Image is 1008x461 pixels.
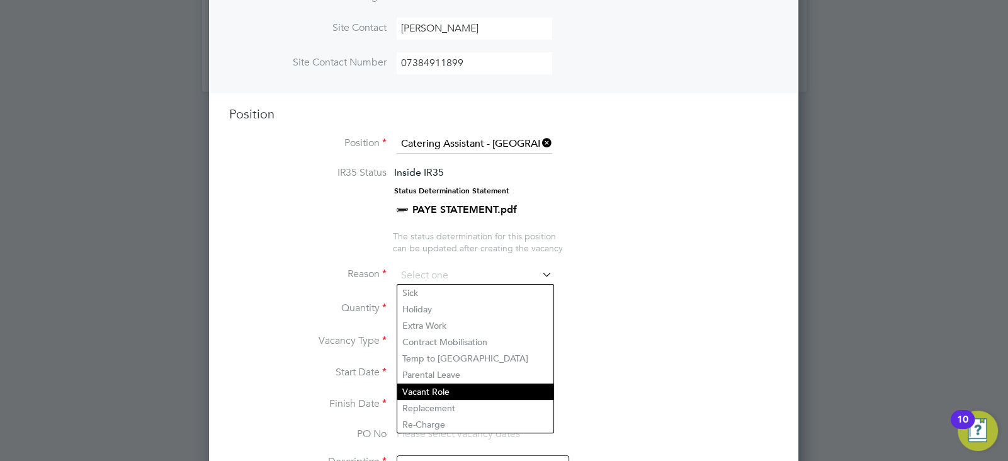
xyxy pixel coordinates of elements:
[229,137,387,150] label: Position
[229,397,387,411] label: Finish Date
[397,301,553,317] li: Holiday
[397,428,520,440] span: Please select vacancy dates
[229,56,387,69] label: Site Contact Number
[394,186,509,195] strong: Status Determination Statement
[397,367,553,383] li: Parental Leave
[397,384,553,400] li: Vacant Role
[229,21,387,35] label: Site Contact
[397,334,553,350] li: Contract Mobilisation
[957,419,968,436] div: 10
[229,166,387,179] label: IR35 Status
[397,416,553,433] li: Re-Charge
[397,317,553,334] li: Extra Work
[397,266,552,285] input: Select one
[229,428,387,441] label: PO No
[397,400,553,416] li: Replacement
[229,302,387,315] label: Quantity
[412,203,517,215] a: PAYE STATEMENT.pdf
[229,366,387,379] label: Start Date
[397,135,552,154] input: Search for...
[229,106,778,122] h3: Position
[958,411,998,451] button: Open Resource Center, 10 new notifications
[229,334,387,348] label: Vacancy Type
[229,268,387,281] label: Reason
[394,166,444,178] span: Inside IR35
[393,230,563,253] span: The status determination for this position can be updated after creating the vacancy
[397,285,553,301] li: Sick
[397,350,553,367] li: Temp to [GEOGRAPHIC_DATA]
